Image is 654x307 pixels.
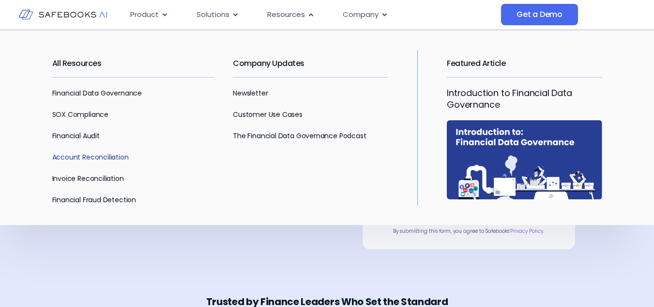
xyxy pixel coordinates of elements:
[233,131,366,141] a: The Financial Data Governance Podcast
[122,5,501,24] nav: Menu
[233,88,268,98] a: Newsletter
[501,4,578,25] a: Get a Demo
[52,110,108,119] a: SOX Compliance
[510,227,543,235] a: Privacy Policy
[52,58,102,69] a: All Resources
[197,9,229,20] span: Solutions
[233,50,388,77] h2: Company Updates
[52,152,129,162] a: Account Reconciliation
[122,5,501,24] div: Menu Toggle
[343,9,379,20] span: Company
[52,195,137,205] a: Financial Fraud Detection
[517,10,563,19] span: Get a Demo
[52,131,100,141] a: Financial Audit
[447,87,572,111] a: Introduction to Financial Data Governance
[130,9,159,20] span: Product
[233,110,303,119] a: Customer Use Cases
[267,9,305,20] span: Resources
[52,174,124,183] a: Invoice Reconciliation
[52,88,142,98] a: Financial Data Governance
[447,50,602,77] h2: Featured Article
[384,227,554,235] p: By submitting this form, you agree to Safebooks’ .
